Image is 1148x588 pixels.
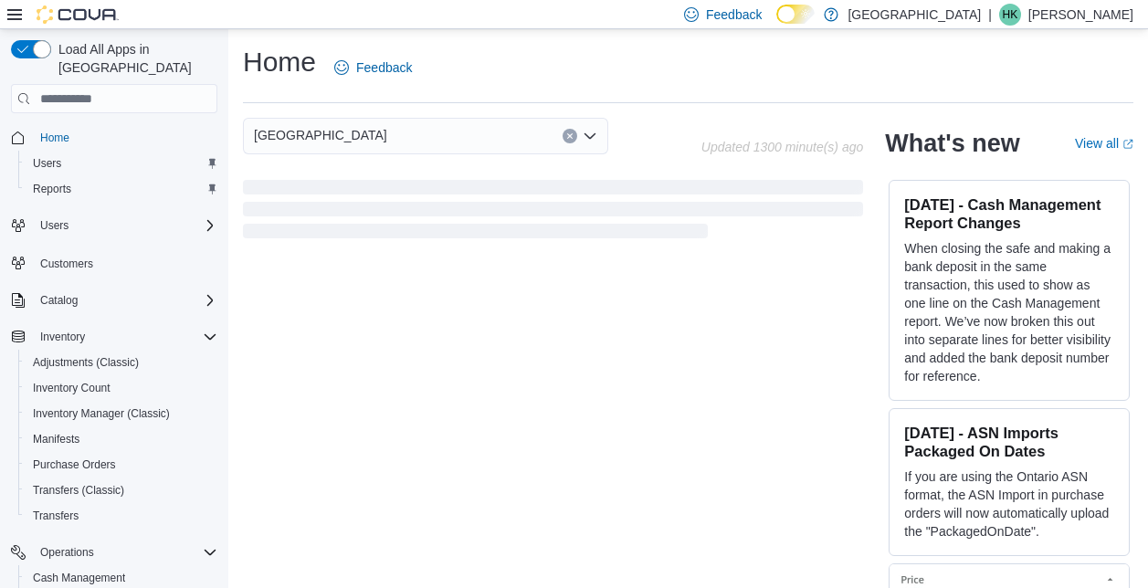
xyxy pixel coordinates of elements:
[33,355,139,370] span: Adjustments (Classic)
[33,126,217,149] span: Home
[33,509,79,523] span: Transfers
[26,479,132,501] a: Transfers (Classic)
[26,178,217,200] span: Reports
[4,213,225,238] button: Users
[33,289,85,311] button: Catalog
[904,424,1114,460] h3: [DATE] - ASN Imports Packaged On Dates
[1122,139,1133,150] svg: External link
[26,454,123,476] a: Purchase Orders
[40,131,69,145] span: Home
[33,432,79,446] span: Manifests
[904,467,1114,541] p: If you are using the Ontario ASN format, the ASN Import in purchase orders will now automatically...
[33,457,116,472] span: Purchase Orders
[40,257,93,271] span: Customers
[26,479,217,501] span: Transfers (Classic)
[33,326,92,348] button: Inventory
[706,5,762,24] span: Feedback
[1028,4,1133,26] p: [PERSON_NAME]
[33,289,217,311] span: Catalog
[33,215,217,236] span: Users
[18,375,225,401] button: Inventory Count
[26,152,217,174] span: Users
[583,129,597,143] button: Open list of options
[848,4,981,26] p: [GEOGRAPHIC_DATA]
[40,218,68,233] span: Users
[4,249,225,276] button: Customers
[33,541,101,563] button: Operations
[26,152,68,174] a: Users
[40,330,85,344] span: Inventory
[33,571,125,585] span: Cash Management
[4,540,225,565] button: Operations
[26,428,217,450] span: Manifests
[26,505,217,527] span: Transfers
[33,483,124,498] span: Transfers (Classic)
[40,545,94,560] span: Operations
[26,352,217,373] span: Adjustments (Classic)
[26,377,118,399] a: Inventory Count
[33,156,61,171] span: Users
[701,140,863,154] p: Updated 1300 minute(s) ago
[26,403,217,425] span: Inventory Manager (Classic)
[243,184,863,242] span: Loading
[51,40,217,77] span: Load All Apps in [GEOGRAPHIC_DATA]
[18,426,225,452] button: Manifests
[904,239,1114,385] p: When closing the safe and making a bank deposit in the same transaction, this used to show as one...
[4,124,225,151] button: Home
[33,326,217,348] span: Inventory
[254,124,387,146] span: [GEOGRAPHIC_DATA]
[18,176,225,202] button: Reports
[18,503,225,529] button: Transfers
[18,401,225,426] button: Inventory Manager (Classic)
[999,4,1021,26] div: Holly King
[33,215,76,236] button: Users
[33,253,100,275] a: Customers
[18,151,225,176] button: Users
[885,129,1019,158] h2: What's new
[4,324,225,350] button: Inventory
[904,195,1114,232] h3: [DATE] - Cash Management Report Changes
[1003,4,1018,26] span: HK
[26,178,79,200] a: Reports
[37,5,119,24] img: Cova
[563,129,577,143] button: Clear input
[1075,136,1133,151] a: View allExternal link
[26,352,146,373] a: Adjustments (Classic)
[776,24,777,25] span: Dark Mode
[18,478,225,503] button: Transfers (Classic)
[33,406,170,421] span: Inventory Manager (Classic)
[26,505,86,527] a: Transfers
[33,541,217,563] span: Operations
[988,4,992,26] p: |
[327,49,419,86] a: Feedback
[26,454,217,476] span: Purchase Orders
[18,452,225,478] button: Purchase Orders
[26,428,87,450] a: Manifests
[243,44,316,80] h1: Home
[356,58,412,77] span: Feedback
[18,350,225,375] button: Adjustments (Classic)
[776,5,815,24] input: Dark Mode
[33,381,111,395] span: Inventory Count
[26,377,217,399] span: Inventory Count
[33,182,71,196] span: Reports
[4,288,225,313] button: Catalog
[40,293,78,308] span: Catalog
[33,127,77,149] a: Home
[33,251,217,274] span: Customers
[26,403,177,425] a: Inventory Manager (Classic)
